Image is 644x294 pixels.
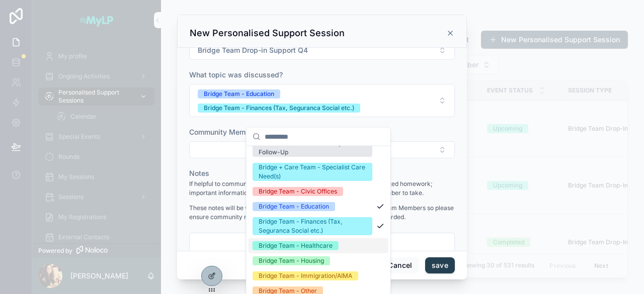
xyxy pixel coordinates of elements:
div: Bridge Team - Civic Offices [259,187,337,196]
button: Unselect BRIDGE_TEAM_EDUCATION [198,88,280,99]
div: Benevolence - Donation Request Follow-Up [259,139,366,157]
div: Bridge Team - Healthcare [259,241,333,250]
p: If helpful to community member, use this space to make note of requested homework; important info... [189,179,455,198]
div: Bridge Team - Housing [259,256,324,265]
h3: New Personalised Support Session [190,27,345,39]
span: Community Member Receiving Support [189,128,320,136]
p: These notes will be visible to the Community Member and some LP Team Members so please ensure com... [189,204,455,222]
div: Bridge Team - Education [259,202,329,211]
button: Unselect BRIDGE_TEAM_FINANCES_TAX_SEGURANCA_SOCIAL_ETC [198,103,360,113]
span: Notes [189,169,209,177]
div: Bridge Team - Finances (Tax, Seguranca Social etc.) [259,217,366,235]
button: Select Button [189,41,455,60]
button: save [425,257,455,273]
span: Bridge Team Drop-in Support Q4 [198,45,308,55]
button: Select Button [189,141,455,158]
div: Bridge + Care Team - Specialist Care Need(s) [259,163,366,181]
div: Bridge Team - Finances (Tax, Seguranca Social etc.) [204,104,354,113]
button: Cancel [381,257,419,273]
span: What topic was discussed? [189,70,283,79]
button: Select Button [189,84,455,117]
div: Bridge Team - Education [204,89,274,99]
div: Bridge Team - Immigration/AIMA [259,271,352,280]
